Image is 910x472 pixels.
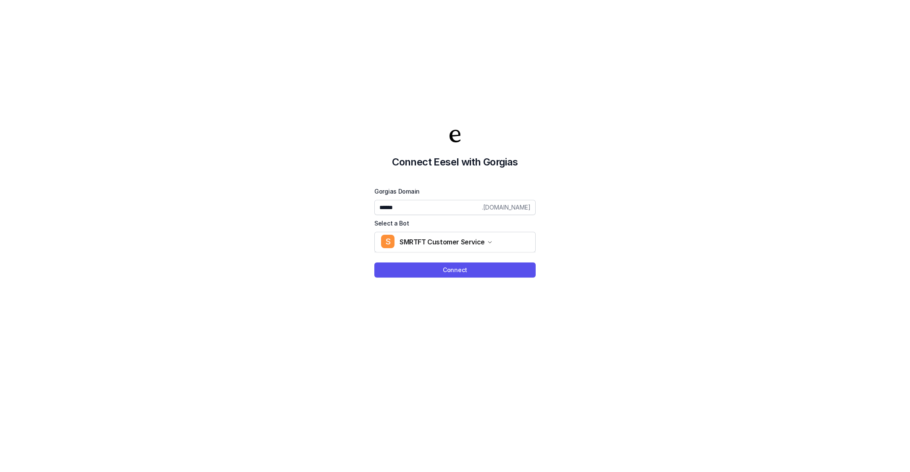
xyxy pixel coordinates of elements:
[374,155,536,170] h2: Connect Eesel with Gorgias
[447,128,463,144] img: Eesel
[482,200,536,215] span: .[DOMAIN_NAME]
[374,262,536,278] button: Connect
[374,232,536,252] button: SSMRTFT Customer Service
[374,218,536,228] label: Select a Bot
[374,186,536,197] label: Gorgias Domain
[400,236,485,248] span: SMRTFT Customer Service
[381,235,395,248] span: S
